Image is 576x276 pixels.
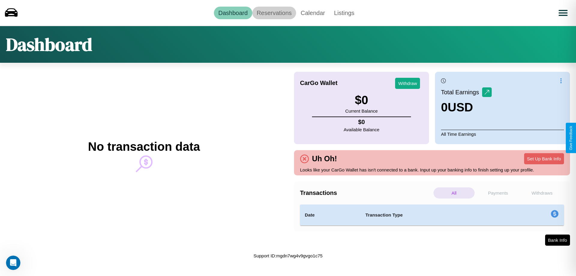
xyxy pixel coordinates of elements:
button: Set Up Bank Info [524,153,564,164]
a: Calendar [296,7,329,19]
h3: $ 0 [345,93,378,107]
h4: Uh Oh! [309,154,340,163]
p: Available Balance [344,126,379,134]
h3: 0 USD [441,101,492,114]
button: Withdraw [395,78,420,89]
p: Current Balance [345,107,378,115]
p: Total Earnings [441,87,482,98]
h1: Dashboard [6,32,92,57]
h4: Transactions [300,190,432,196]
h4: Date [305,211,356,219]
p: All [433,187,475,199]
h2: No transaction data [88,140,200,153]
a: Reservations [252,7,296,19]
p: Support ID: mgdn7wg4v9gvgo1c75 [253,252,322,260]
div: Give Feedback [569,126,573,150]
button: Bank Info [545,235,570,246]
p: Withdraws [521,187,562,199]
a: Dashboard [214,7,252,19]
h4: CarGo Wallet [300,80,337,86]
h4: $ 0 [344,119,379,126]
a: Listings [329,7,359,19]
p: All Time Earnings [441,130,564,138]
p: Payments [478,187,519,199]
h4: Transaction Type [365,211,502,219]
p: Looks like your CarGo Wallet has isn't connected to a bank. Input up your banking info to finish ... [300,166,564,174]
button: Open menu [555,5,571,21]
table: simple table [300,205,564,226]
iframe: Intercom live chat [6,256,20,270]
